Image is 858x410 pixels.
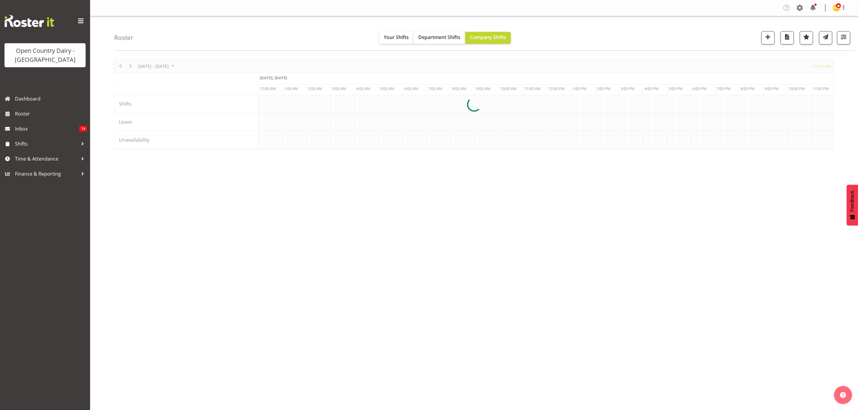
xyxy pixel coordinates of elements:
span: Finance & Reporting [15,169,78,178]
button: Filter Shifts [837,31,850,44]
button: Highlight an important date within the roster. [800,31,813,44]
button: Your Shifts [379,32,414,44]
button: Company Shifts [465,32,511,44]
span: Department Shifts [418,34,460,41]
span: 14 [79,126,87,132]
img: help-xxl-2.png [840,392,846,398]
button: Send a list of all shifts for the selected filtered period to all rostered employees. [819,31,832,44]
button: Add a new shift [761,31,775,44]
button: Feedback - Show survey [847,185,858,225]
div: Open Country Dairy - [GEOGRAPHIC_DATA] [11,46,80,64]
span: Company Shifts [470,34,506,41]
span: Inbox [15,124,79,133]
span: Roster [15,109,87,118]
h4: Roster [114,34,133,41]
span: Your Shifts [384,34,409,41]
span: Shifts [15,139,78,148]
span: Feedback [850,191,855,212]
button: Department Shifts [414,32,465,44]
span: Dashboard [15,94,87,103]
img: milk-reception-awarua7542.jpg [833,4,840,11]
button: Download a PDF of the roster according to the set date range. [781,31,794,44]
img: Rosterit website logo [5,15,54,27]
span: Time & Attendance [15,154,78,163]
